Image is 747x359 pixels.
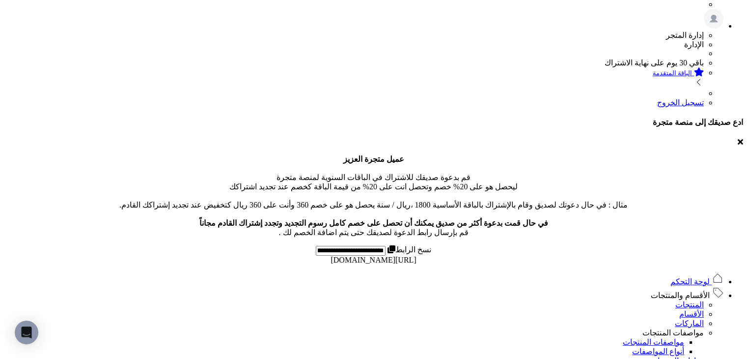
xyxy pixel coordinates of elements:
a: مواصفات المنتجات [623,338,684,346]
p: قم بدعوة صديقك للاشتراك في الباقات السنوية لمنصة متجرة ليحصل هو على 20% خصم وتحصل انت على 20% من ... [4,154,743,237]
a: أنواع المواصفات [632,347,684,356]
h4: ادع صديقك إلى منصة متجرة [4,118,743,127]
li: الإدارة [4,40,704,49]
a: تسجيل الخروج [657,98,704,107]
b: في حال قمت بدعوة أكثر من صديق يمكنك أن تحصل على خصم كامل رسوم التجديد وتجدد إشتراك القادم مجاناً [199,219,548,227]
a: الباقة المتقدمة [4,67,704,89]
a: مواصفات المنتجات [642,329,704,337]
li: باقي 30 يوم على نهاية الاشتراك [4,58,704,67]
small: الباقة المتقدمة [653,69,692,77]
span: لوحة التحكم [670,277,710,286]
a: المنتجات [675,300,704,309]
div: Open Intercom Messenger [15,321,38,344]
a: الأقسام [679,310,704,318]
div: [URL][DOMAIN_NAME] [4,256,743,265]
b: عميل متجرة العزيز [343,155,404,163]
a: الماركات [675,319,704,328]
span: إدارة المتجر [666,31,704,39]
a: لوحة التحكم [670,277,723,286]
label: نسخ الرابط [386,245,431,254]
span: الأقسام والمنتجات [651,291,710,299]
